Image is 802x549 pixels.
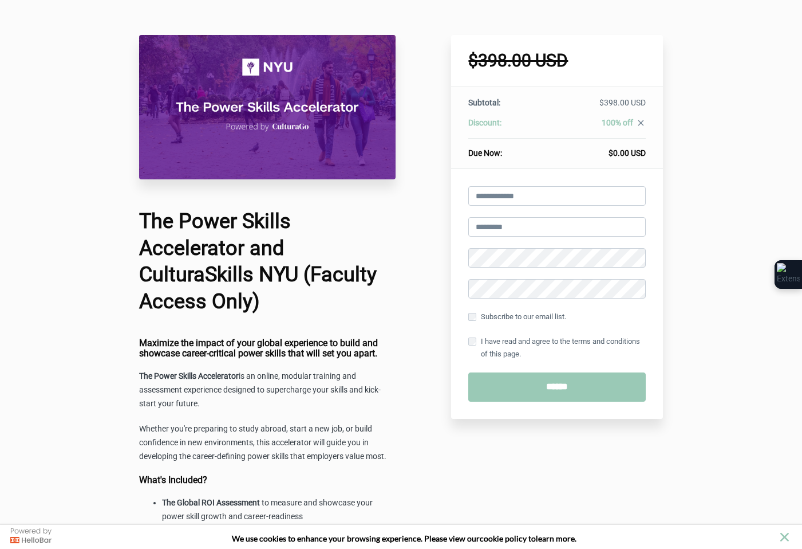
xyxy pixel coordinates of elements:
h4: Maximize the impact of your global experience to build and showcase career-critical power skills ... [139,338,396,358]
input: Subscribe to our email list. [468,313,476,321]
label: I have read and agree to the terms and conditions of this page. [468,335,646,360]
strong: The Global ROI Assessment [162,498,260,507]
button: close [777,530,792,544]
input: I have read and agree to the terms and conditions of this page. [468,338,476,346]
img: Extension Icon [777,263,800,286]
p: is an online, modular training and assessment experience designed to supercharge your skills and ... [139,370,396,411]
td: $398.00 USD [543,97,646,117]
span: We use cookies to enhance your browsing experience. Please view our [232,534,480,543]
a: close [633,118,646,131]
h1: $398.00 USD [468,52,646,69]
li: to measure and showcase your power skill growth and career-readiness [162,496,396,524]
th: Discount: [468,117,543,139]
img: df048d-50d-f7c-151f-a3e8a0be5b4c_Welcome_Video_Thumbnail_1_.png [139,35,396,179]
h1: The Power Skills Accelerator and CulturaSkills NYU (Faculty Access Only) [139,208,396,315]
strong: The Power Skills Accelerator [139,371,239,381]
th: Due Now: [468,139,543,159]
span: $0.00 USD [609,148,646,158]
a: cookie policy [480,534,527,543]
h4: What's Included? [139,475,396,485]
span: Subtotal: [468,98,500,107]
strong: to [528,534,536,543]
span: 100% off [602,118,633,127]
i: close [636,118,646,128]
p: Whether you're preparing to study abroad, start a new job, or build confidence in new environment... [139,422,396,464]
label: Subscribe to our email list. [468,311,566,323]
span: learn more. [536,534,576,543]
